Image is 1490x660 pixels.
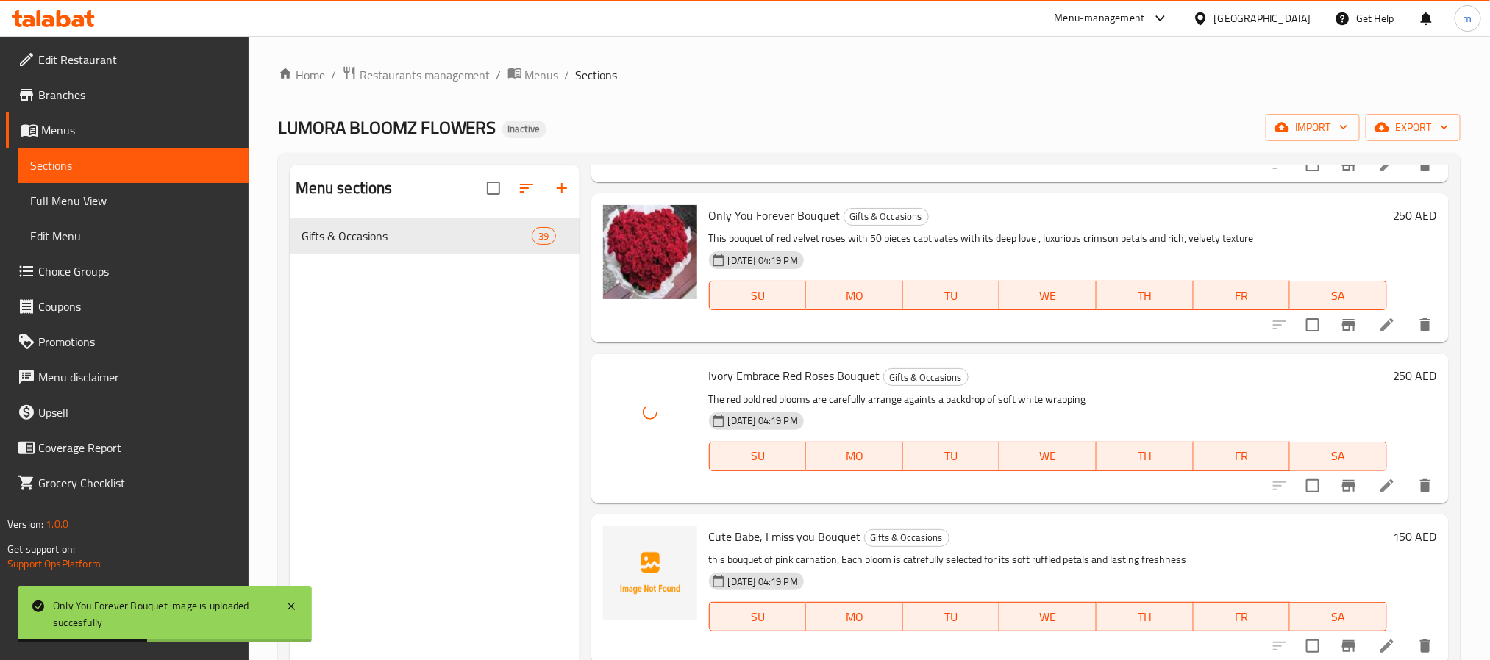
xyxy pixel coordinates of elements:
[1378,316,1396,334] a: Edit menu item
[507,65,559,85] a: Menus
[1102,606,1188,628] span: TH
[38,474,237,492] span: Grocery Checklist
[1055,10,1145,27] div: Menu-management
[1378,637,1396,655] a: Edit menu item
[1378,156,1396,173] a: Edit menu item
[6,465,249,501] a: Grocery Checklist
[38,298,237,315] span: Coupons
[30,192,237,209] span: Full Menu View
[1097,281,1194,310] button: TH
[1200,285,1285,306] span: FR
[576,66,618,84] span: Sections
[38,403,237,421] span: Upsell
[290,212,580,259] nav: Menu sections
[709,526,861,548] span: Cute Babe, I miss you Bouquet
[30,227,237,245] span: Edit Menu
[502,121,546,138] div: Inactive
[1408,147,1443,182] button: delete
[1393,526,1437,547] h6: 150 AED
[544,171,580,206] button: Add section
[290,218,580,254] div: Gifts & Occasions39
[716,606,801,628] span: SU
[1005,285,1091,306] span: WE
[6,77,249,112] a: Branches
[709,390,1387,409] p: The red bold red blooms are carefully arrange againts a backdrop of soft white wrapping
[709,442,807,471] button: SU
[1194,442,1291,471] button: FR
[18,218,249,254] a: Edit Menu
[865,529,949,546] span: Gifts & Occasions
[1102,285,1188,306] span: TH
[722,575,804,589] span: [DATE] 04:19 PM
[496,66,502,84] li: /
[709,204,841,226] span: Only You Forever Bouquet
[1266,114,1360,141] button: import
[812,606,897,628] span: MO
[302,227,532,245] span: Gifts & Occasions
[6,254,249,289] a: Choice Groups
[331,66,336,84] li: /
[1296,606,1381,628] span: SA
[1005,606,1091,628] span: WE
[53,598,271,631] div: Only You Forever Bouquet image is uploaded succesfully
[18,183,249,218] a: Full Menu View
[46,514,68,534] span: 1.0.0
[1200,606,1285,628] span: FR
[603,205,697,299] img: Only You Forever Bouquet
[864,529,949,547] div: Gifts & Occasions
[38,333,237,351] span: Promotions
[1366,114,1461,141] button: export
[806,442,903,471] button: MO
[1377,118,1449,137] span: export
[18,148,249,183] a: Sections
[709,550,1387,569] p: this bouquet of pink carnation, Each bloom is catrefully selected for its soft ruffled petals and...
[360,66,491,84] span: Restaurants management
[1296,445,1381,467] span: SA
[603,526,697,620] img: Cute Babe, I miss you Bouquet
[38,86,237,104] span: Branches
[1277,118,1348,137] span: import
[7,539,75,559] span: Get support on:
[709,602,807,631] button: SU
[1408,468,1443,503] button: delete
[806,602,903,631] button: MO
[278,65,1461,85] nav: breadcrumb
[30,157,237,174] span: Sections
[41,121,237,139] span: Menus
[6,430,249,465] a: Coverage Report
[1214,10,1311,26] div: [GEOGRAPHIC_DATA]
[1290,281,1387,310] button: SA
[6,395,249,430] a: Upsell
[844,208,928,225] span: Gifts & Occasions
[909,445,994,467] span: TU
[1331,307,1366,342] button: Branch-specific-item
[903,281,1000,310] button: TU
[278,66,325,84] a: Home
[1378,477,1396,495] a: Edit menu item
[478,173,509,204] span: Select all sections
[509,171,544,206] span: Sort sections
[722,414,804,428] span: [DATE] 04:19 PM
[6,289,249,324] a: Coupons
[38,368,237,386] span: Menu disclaimer
[502,123,546,135] span: Inactive
[296,177,393,199] h2: Menu sections
[722,254,804,268] span: [DATE] 04:19 PM
[278,111,496,144] span: LUMORA BLOOMZ FLOWERS
[6,42,249,77] a: Edit Restaurant
[1393,365,1437,386] h6: 250 AED
[1005,445,1091,467] span: WE
[709,229,1387,248] p: This bouquet of red velvet roses with 50 pieces captivates with its deep love , luxurious crimson...
[7,554,101,573] a: Support.OpsPlatform
[1393,205,1437,226] h6: 250 AED
[999,602,1097,631] button: WE
[716,445,801,467] span: SU
[38,51,237,68] span: Edit Restaurant
[1194,602,1291,631] button: FR
[342,65,491,85] a: Restaurants management
[812,445,897,467] span: MO
[716,285,801,306] span: SU
[909,606,994,628] span: TU
[1297,309,1328,340] span: Select to update
[903,442,1000,471] button: TU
